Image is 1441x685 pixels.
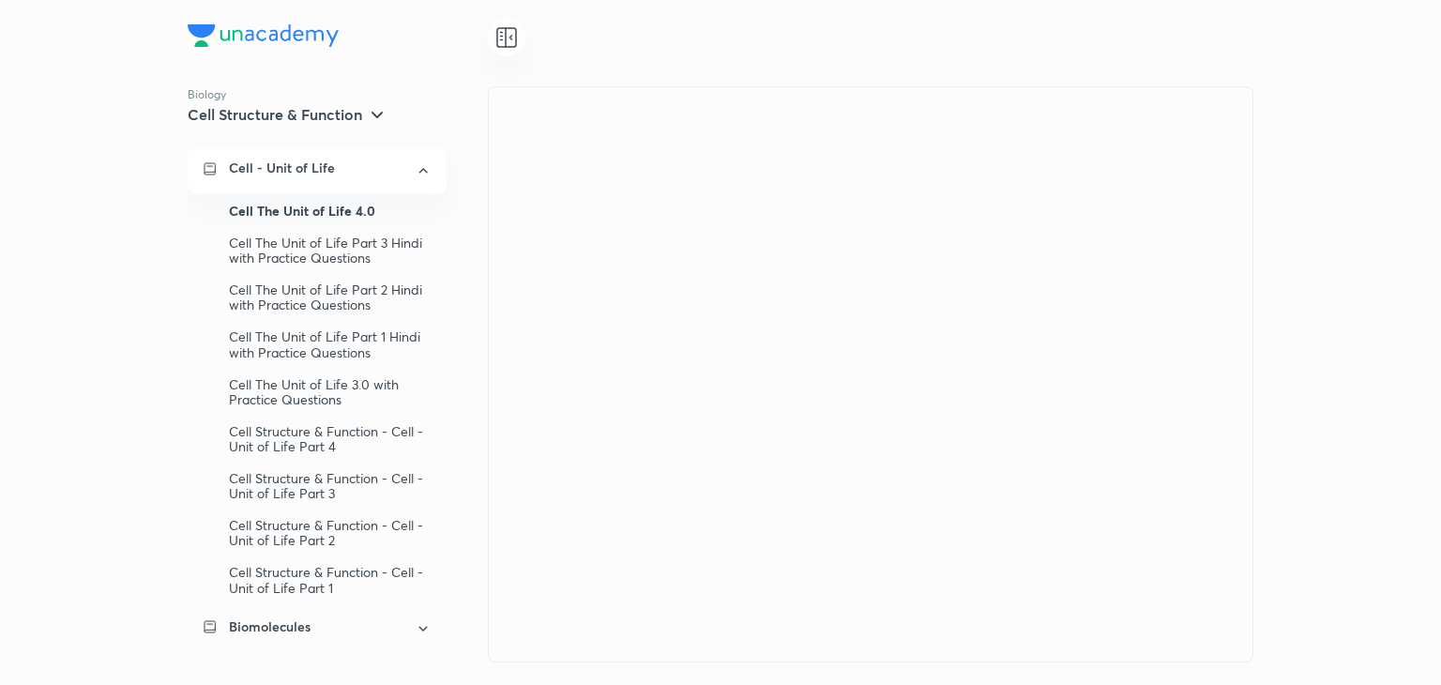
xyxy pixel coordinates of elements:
[229,416,432,463] div: Cell Structure & Function - Cell - Unit of Life Part 4
[229,321,432,368] div: Cell The Unit of Life Part 1 Hindi with Practice Questions
[229,195,432,227] div: Cell The Unit of Life 4.0
[229,556,432,603] div: Cell Structure & Function - Cell - Unit of Life Part 1
[229,160,335,176] p: Cell - Unit of Life
[229,274,432,321] div: Cell The Unit of Life Part 2 Hindi with Practice Questions
[188,86,488,103] p: Biology
[229,369,432,416] div: Cell The Unit of Life 3.0 with Practice Questions
[188,105,362,124] h5: Cell Structure & Function
[229,227,432,274] div: Cell The Unit of Life Part 3 Hindi with Practice Questions
[229,510,432,556] div: Cell Structure & Function - Cell - Unit of Life Part 2
[229,617,311,636] p: Biomolecules
[229,463,432,510] div: Cell Structure & Function - Cell - Unit of Life Part 3
[188,24,339,47] img: Company Logo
